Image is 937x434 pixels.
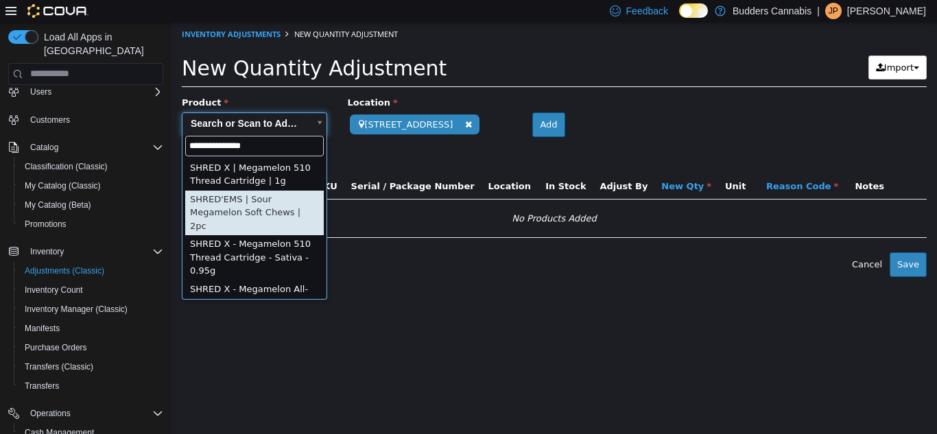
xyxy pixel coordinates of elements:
[14,169,152,214] div: SHRED'EMS | Sour Megamelon Soft Chews | 2pc
[19,378,64,394] a: Transfers
[19,178,163,194] span: My Catalog (Classic)
[25,161,108,172] span: Classification (Classic)
[14,176,169,195] button: My Catalog (Classic)
[25,84,57,100] button: Users
[38,30,163,58] span: Load All Apps in [GEOGRAPHIC_DATA]
[25,84,163,100] span: Users
[25,285,83,296] span: Inventory Count
[25,405,163,422] span: Operations
[25,405,76,422] button: Operations
[817,3,820,19] p: |
[3,404,169,423] button: Operations
[14,215,169,234] button: Promotions
[19,339,163,356] span: Purchase Orders
[30,246,64,257] span: Inventory
[14,300,169,319] button: Inventory Manager (Classic)
[14,213,152,258] div: SHRED X - Megamelon 510 Thread Cartridge - Sativa - 0.95g
[14,137,152,169] div: SHRED X | Megamelon 510 Thread Cartridge | 1g
[25,112,75,128] a: Customers
[19,282,88,298] a: Inventory Count
[19,263,163,279] span: Adjustments (Classic)
[19,197,97,213] a: My Catalog (Beta)
[3,242,169,261] button: Inventory
[25,111,163,128] span: Customers
[25,219,67,230] span: Promotions
[14,319,169,338] button: Manifests
[19,359,99,375] a: Transfers (Classic)
[19,263,110,279] a: Adjustments (Classic)
[825,3,842,19] div: Jessica Patterson
[19,339,93,356] a: Purchase Orders
[19,216,72,232] a: Promotions
[14,338,169,357] button: Purchase Orders
[14,195,169,215] button: My Catalog (Beta)
[14,261,169,280] button: Adjustments (Classic)
[25,323,60,334] span: Manifests
[19,301,133,317] a: Inventory Manager (Classic)
[14,280,169,300] button: Inventory Count
[27,4,88,18] img: Cova
[847,3,926,19] p: [PERSON_NAME]
[25,243,69,260] button: Inventory
[3,82,169,101] button: Users
[19,320,65,337] a: Manifests
[626,4,668,18] span: Feedback
[25,139,64,156] button: Catalog
[25,304,128,315] span: Inventory Manager (Classic)
[19,301,163,317] span: Inventory Manager (Classic)
[733,3,811,19] p: Budders Cannabis
[3,110,169,130] button: Customers
[30,114,70,125] span: Customers
[19,178,106,194] a: My Catalog (Classic)
[14,357,169,376] button: Transfers (Classic)
[19,158,163,175] span: Classification (Classic)
[25,200,91,210] span: My Catalog (Beta)
[25,180,101,191] span: My Catalog (Classic)
[25,139,163,156] span: Catalog
[25,381,59,391] span: Transfers
[19,158,113,175] a: Classification (Classic)
[679,18,680,19] span: Dark Mode
[30,86,51,97] span: Users
[19,216,163,232] span: Promotions
[25,243,163,260] span: Inventory
[25,342,87,353] span: Purchase Orders
[19,282,163,298] span: Inventory Count
[829,3,838,19] span: JP
[25,265,104,276] span: Adjustments (Classic)
[679,3,708,18] input: Dark Mode
[3,138,169,157] button: Catalog
[30,142,58,153] span: Catalog
[14,157,169,176] button: Classification (Classic)
[19,320,163,337] span: Manifests
[19,197,163,213] span: My Catalog (Beta)
[25,361,93,372] span: Transfers (Classic)
[14,258,152,290] div: SHRED X - Megamelon All-In-One - Hybrid - 0.3g
[19,378,163,394] span: Transfers
[30,408,71,419] span: Operations
[14,376,169,396] button: Transfers
[19,359,163,375] span: Transfers (Classic)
